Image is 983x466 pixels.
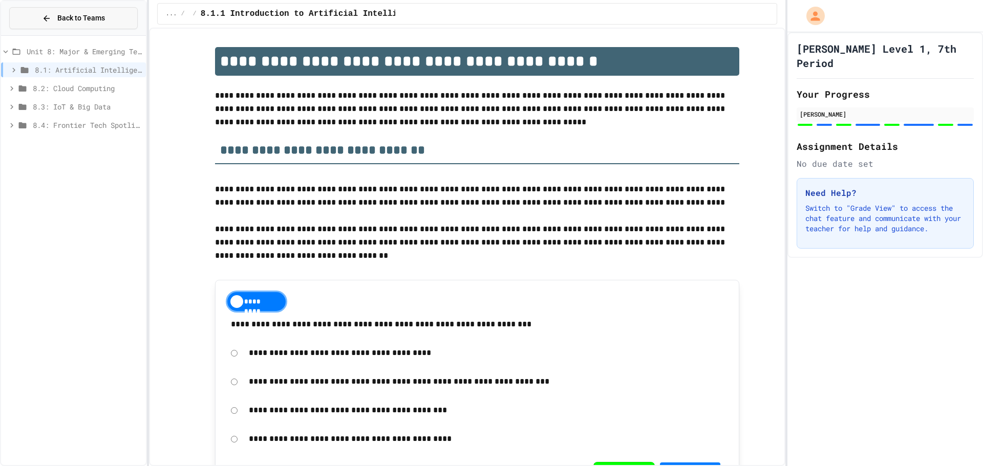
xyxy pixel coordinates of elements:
span: Back to Teams [57,13,105,24]
h2: Your Progress [797,87,974,101]
span: 8.4: Frontier Tech Spotlight [33,120,142,130]
span: 8.1.1 Introduction to Artificial Intelligence [201,8,422,20]
span: / [193,10,197,18]
p: Switch to "Grade View" to access the chat feature and communicate with your teacher for help and ... [805,203,965,234]
span: 8.1: Artificial Intelligence Basics [35,64,142,75]
iframe: chat widget [940,425,973,456]
span: / [181,10,184,18]
div: No due date set [797,158,974,170]
h3: Need Help? [805,187,965,199]
span: Unit 8: Major & Emerging Technologies [27,46,142,57]
h2: Assignment Details [797,139,974,153]
div: [PERSON_NAME] [800,109,971,119]
span: 8.3: IoT & Big Data [33,101,142,112]
span: ... [166,10,177,18]
div: My Account [796,4,827,28]
h1: [PERSON_NAME] Level 1, 7th Period [797,41,974,70]
button: Back to Teams [9,7,138,29]
span: 8.2: Cloud Computing [33,83,142,94]
iframe: chat widget [898,381,973,424]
